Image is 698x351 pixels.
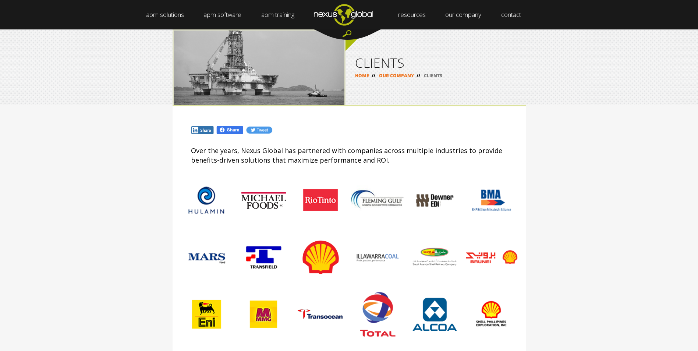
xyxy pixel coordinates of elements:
img: illawarra_coal [351,231,404,284]
img: bhpbilliton_mitsubushi_alliance [465,174,518,227]
img: mars_food [180,231,233,284]
img: eni [180,288,233,341]
img: riotinto [294,174,347,227]
p: Over the years, Nexus Global has partnered with companies across multiple industries to provide b... [191,146,507,165]
img: hulamin [180,174,233,227]
img: bsp_logo_hd [465,231,518,284]
img: client_logos_alcoa [408,288,461,341]
img: client_logos_total [351,288,404,341]
img: fleming_gulf1 [351,174,404,227]
img: shell_phillipines [465,288,518,341]
img: transocean [294,288,347,341]
img: Tw.jpg [246,126,272,134]
img: downer_edi [408,174,461,227]
img: In.jpg [191,126,215,134]
img: client_logos_michael_foods [237,174,290,227]
img: transfield [237,231,290,284]
a: OUR COMPANY [379,72,414,79]
img: client_logos_shell [294,231,347,284]
img: sasref [408,231,461,284]
a: HOME [355,72,369,79]
span: // [414,72,423,79]
img: Fb.png [216,125,244,135]
span: // [369,72,378,79]
img: mmg [237,288,290,341]
h1: CLIENTS [355,56,516,69]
